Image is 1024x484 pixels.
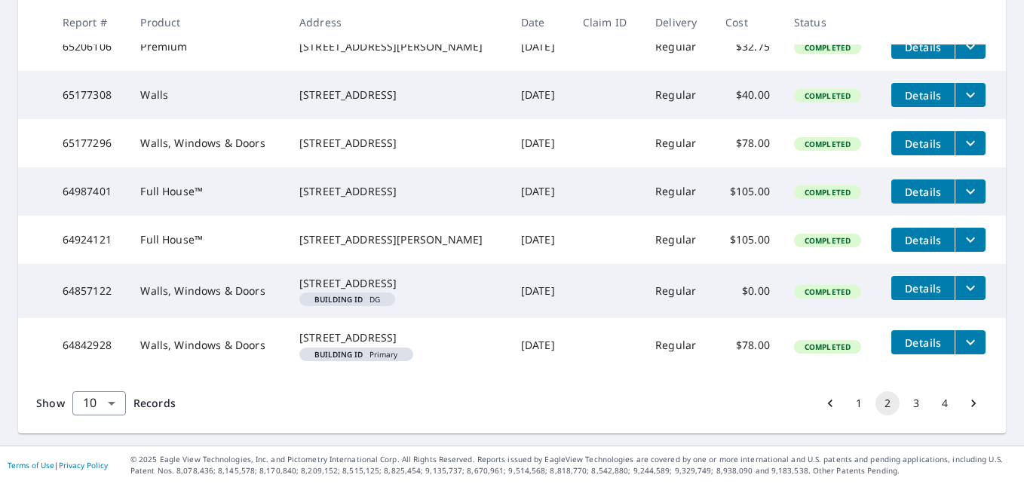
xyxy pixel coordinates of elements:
span: Details [900,335,946,350]
button: Go to previous page [818,391,842,415]
td: Full House™ [128,216,287,264]
p: | [8,461,108,470]
nav: pagination navigation [816,391,988,415]
td: Walls [128,71,287,119]
span: Completed [796,42,860,53]
button: filesDropdownBtn-64987401 [955,179,986,204]
div: [STREET_ADDRESS][PERSON_NAME] [299,232,497,247]
p: © 2025 Eagle View Technologies, Inc. and Pictometry International Corp. All Rights Reserved. Repo... [130,454,1016,476]
span: Completed [796,235,860,246]
div: [STREET_ADDRESS] [299,276,497,291]
span: Show [36,396,65,410]
td: 64924121 [51,216,129,264]
div: [STREET_ADDRESS] [299,136,497,151]
span: Details [900,281,946,296]
td: [DATE] [509,318,571,372]
button: Go to next page [961,391,986,415]
td: Walls, Windows & Doors [128,264,287,318]
td: Regular [643,318,713,372]
td: Walls, Windows & Doors [128,318,287,372]
button: detailsBtn-65206106 [891,35,955,59]
td: $105.00 [713,167,782,216]
em: Building ID [314,296,363,303]
button: detailsBtn-65177308 [891,83,955,107]
span: Details [900,136,946,151]
button: Go to page 3 [904,391,928,415]
td: 65177308 [51,71,129,119]
button: filesDropdownBtn-64842928 [955,330,986,354]
a: Privacy Policy [59,460,108,470]
span: Details [900,185,946,199]
td: [DATE] [509,216,571,264]
div: 10 [72,382,126,424]
span: Completed [796,187,860,198]
td: 64857122 [51,264,129,318]
td: Regular [643,23,713,71]
div: [STREET_ADDRESS] [299,184,497,199]
button: Go to page 1 [847,391,871,415]
td: [DATE] [509,264,571,318]
td: 64987401 [51,167,129,216]
div: [STREET_ADDRESS] [299,87,497,103]
em: Building ID [314,351,363,358]
td: Premium [128,23,287,71]
button: detailsBtn-64842928 [891,330,955,354]
td: $0.00 [713,264,782,318]
button: filesDropdownBtn-65206106 [955,35,986,59]
button: filesDropdownBtn-64857122 [955,276,986,300]
td: Regular [643,167,713,216]
button: filesDropdownBtn-65177308 [955,83,986,107]
button: detailsBtn-64987401 [891,179,955,204]
span: Details [900,233,946,247]
button: detailsBtn-64857122 [891,276,955,300]
span: DG [305,296,389,303]
td: $78.00 [713,119,782,167]
span: Details [900,40,946,54]
button: detailsBtn-64924121 [891,228,955,252]
td: Walls, Windows & Doors [128,119,287,167]
td: $78.00 [713,318,782,372]
td: 64842928 [51,318,129,372]
td: [DATE] [509,71,571,119]
td: [DATE] [509,119,571,167]
td: Regular [643,119,713,167]
span: Completed [796,342,860,352]
td: 65206106 [51,23,129,71]
div: [STREET_ADDRESS] [299,330,497,345]
td: Full House™ [128,167,287,216]
span: Completed [796,139,860,149]
span: Completed [796,286,860,297]
div: [STREET_ADDRESS][PERSON_NAME] [299,39,497,54]
td: $40.00 [713,71,782,119]
td: Regular [643,216,713,264]
span: Completed [796,90,860,101]
button: filesDropdownBtn-64924121 [955,228,986,252]
td: Regular [643,71,713,119]
button: detailsBtn-65177296 [891,131,955,155]
td: $105.00 [713,216,782,264]
button: Go to page 4 [933,391,957,415]
button: page 2 [875,391,900,415]
td: [DATE] [509,23,571,71]
td: $32.75 [713,23,782,71]
button: filesDropdownBtn-65177296 [955,131,986,155]
td: Regular [643,264,713,318]
td: [DATE] [509,167,571,216]
span: Details [900,88,946,103]
span: Records [133,396,176,410]
span: Primary [305,351,407,358]
td: 65177296 [51,119,129,167]
div: Show 10 records [72,391,126,415]
a: Terms of Use [8,460,54,470]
